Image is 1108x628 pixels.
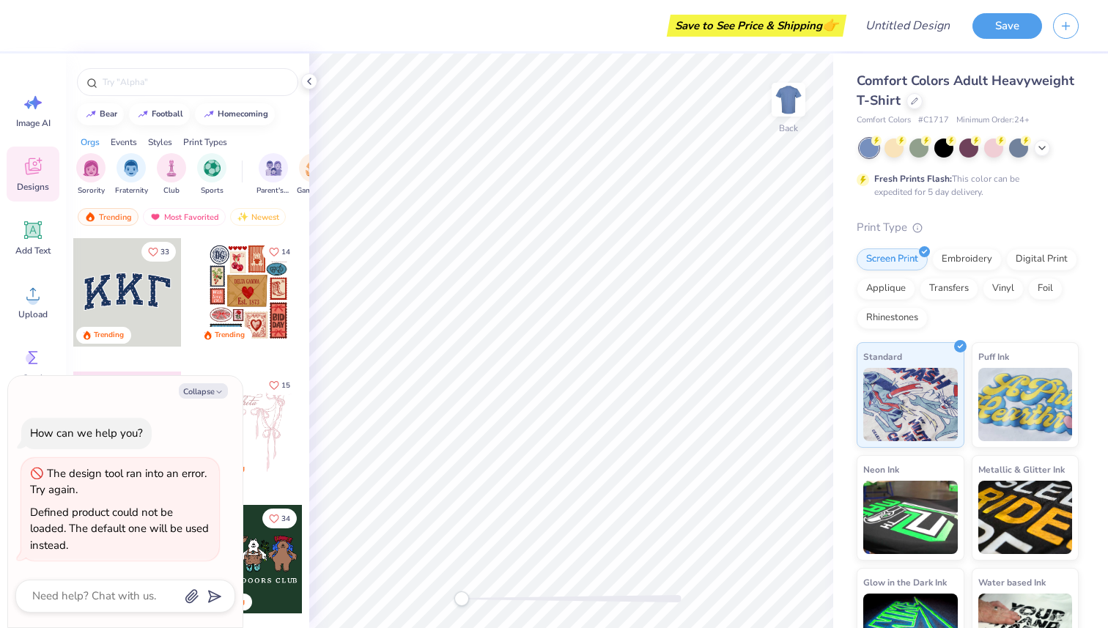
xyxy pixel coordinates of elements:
img: Puff Ink [978,368,1073,441]
span: Comfort Colors [857,114,911,127]
span: Sorority [78,185,105,196]
img: Club Image [163,160,180,177]
div: bear [100,110,117,118]
button: filter button [256,153,290,196]
span: Club [163,185,180,196]
img: Sorority Image [83,160,100,177]
img: trending.gif [84,212,96,222]
button: filter button [297,153,330,196]
span: Greek [22,372,45,384]
div: The design tool ran into an error. Try again. [30,466,207,498]
div: Digital Print [1006,248,1077,270]
strong: Fresh Prints Flash: [874,173,952,185]
span: 34 [281,515,290,522]
button: Like [141,242,176,262]
img: trend_line.gif [203,110,215,119]
input: Try "Alpha" [101,75,289,89]
div: How can we help you? [30,426,143,440]
div: Transfers [920,278,978,300]
span: Parent's Weekend [256,185,290,196]
button: filter button [76,153,106,196]
img: Sports Image [204,160,221,177]
button: football [129,103,190,125]
div: homecoming [218,110,268,118]
div: Back [779,122,798,135]
span: Minimum Order: 24 + [956,114,1030,127]
div: filter for Sorority [76,153,106,196]
img: Metallic & Glitter Ink [978,481,1073,554]
div: Applique [857,278,915,300]
div: filter for Sports [197,153,226,196]
span: # C1717 [918,114,949,127]
button: homecoming [195,103,275,125]
img: Fraternity Image [123,160,139,177]
button: Save [972,13,1042,39]
span: Game Day [297,185,330,196]
div: Vinyl [983,278,1024,300]
span: 15 [281,382,290,389]
div: filter for Game Day [297,153,330,196]
button: filter button [115,153,148,196]
div: Newest [230,208,286,226]
span: Metallic & Glitter Ink [978,462,1065,477]
button: Like [262,242,297,262]
span: Add Text [15,245,51,256]
div: filter for Club [157,153,186,196]
button: filter button [197,153,226,196]
div: Most Favorited [143,208,226,226]
div: Defined product could not be loaded. The default one will be used instead. [30,505,209,553]
span: Glow in the Dark Ink [863,575,947,590]
button: Like [262,509,297,528]
div: filter for Fraternity [115,153,148,196]
span: Water based Ink [978,575,1046,590]
span: Sports [201,185,224,196]
span: 👉 [822,16,838,34]
span: Image AI [16,117,51,129]
div: This color can be expedited for 5 day delivery. [874,172,1055,199]
div: Rhinestones [857,307,928,329]
div: Save to See Price & Shipping [671,15,843,37]
img: most_fav.gif [149,212,161,222]
div: Trending [78,208,138,226]
span: Upload [18,309,48,320]
button: filter button [157,153,186,196]
div: Screen Print [857,248,928,270]
div: Print Type [857,219,1079,236]
div: Events [111,136,137,149]
button: Like [262,375,297,395]
div: Accessibility label [454,591,469,606]
div: Trending [215,330,245,341]
img: trend_line.gif [137,110,149,119]
div: filter for Parent's Weekend [256,153,290,196]
span: Designs [17,181,49,193]
input: Untitled Design [854,11,961,40]
div: Print Types [183,136,227,149]
div: football [152,110,183,118]
span: Comfort Colors Adult Heavyweight T-Shirt [857,72,1074,109]
img: trend_line.gif [85,110,97,119]
span: 14 [281,248,290,256]
button: Collapse [179,383,228,399]
div: Styles [148,136,172,149]
span: Fraternity [115,185,148,196]
img: Parent's Weekend Image [265,160,282,177]
img: Game Day Image [306,160,322,177]
div: Foil [1028,278,1063,300]
img: newest.gif [237,212,248,222]
span: Puff Ink [978,349,1009,364]
span: 33 [160,248,169,256]
div: Embroidery [932,248,1002,270]
img: Standard [863,368,958,441]
img: Back [774,85,803,114]
span: Standard [863,349,902,364]
span: Neon Ink [863,462,899,477]
div: Orgs [81,136,100,149]
button: bear [77,103,124,125]
div: Trending [94,330,124,341]
img: Neon Ink [863,481,958,554]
